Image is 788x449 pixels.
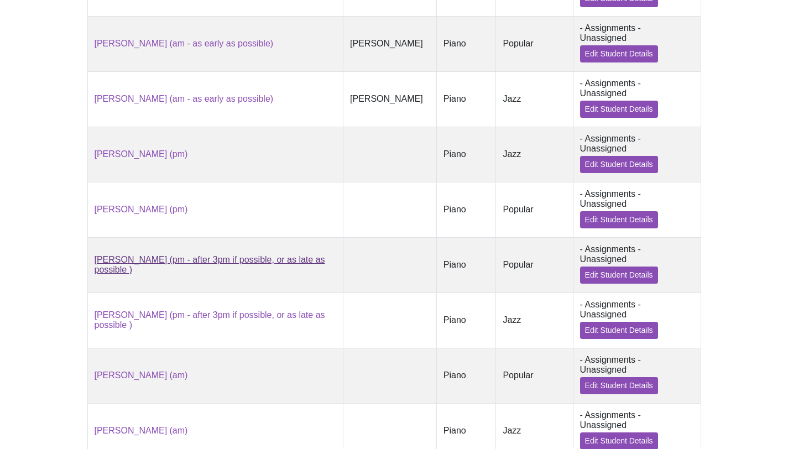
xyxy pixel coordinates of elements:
td: Piano [436,293,496,348]
a: Edit Student Details [580,211,658,228]
a: Edit Student Details [580,156,658,173]
td: Popular [496,348,573,403]
a: [PERSON_NAME] (pm) [95,149,188,159]
td: - Assignments - Unassigned [573,127,701,182]
a: [PERSON_NAME] (am) [95,370,188,380]
td: [PERSON_NAME] [343,16,437,71]
a: [PERSON_NAME] (pm - after 3pm if possible, or as late as possible ) [95,310,325,330]
a: [PERSON_NAME] (am - as early as possible) [95,39,274,48]
td: Piano [436,237,496,293]
td: - Assignments - Unassigned [573,16,701,71]
td: - Assignments - Unassigned [573,237,701,293]
td: - Assignments - Unassigned [573,71,701,127]
a: Edit Student Details [580,267,658,284]
td: - Assignments - Unassigned [573,293,701,348]
td: Piano [436,71,496,127]
td: Piano [436,16,496,71]
a: [PERSON_NAME] (am - as early as possible) [95,94,274,103]
a: [PERSON_NAME] (am) [95,426,188,435]
a: Edit Student Details [580,45,658,62]
a: Edit Student Details [580,377,658,394]
a: Edit Student Details [580,101,658,118]
a: Edit Student Details [580,322,658,339]
td: Popular [496,237,573,293]
td: Piano [436,182,496,237]
td: Jazz [496,71,573,127]
td: Popular [496,16,573,71]
td: Popular [496,182,573,237]
td: - Assignments - Unassigned [573,348,701,403]
a: [PERSON_NAME] (pm - after 3pm if possible, or as late as possible ) [95,255,325,274]
a: [PERSON_NAME] (pm) [95,205,188,214]
td: Jazz [496,127,573,182]
td: [PERSON_NAME] [343,71,437,127]
td: Piano [436,127,496,182]
td: - Assignments - Unassigned [573,182,701,237]
td: Piano [436,348,496,403]
td: Jazz [496,293,573,348]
